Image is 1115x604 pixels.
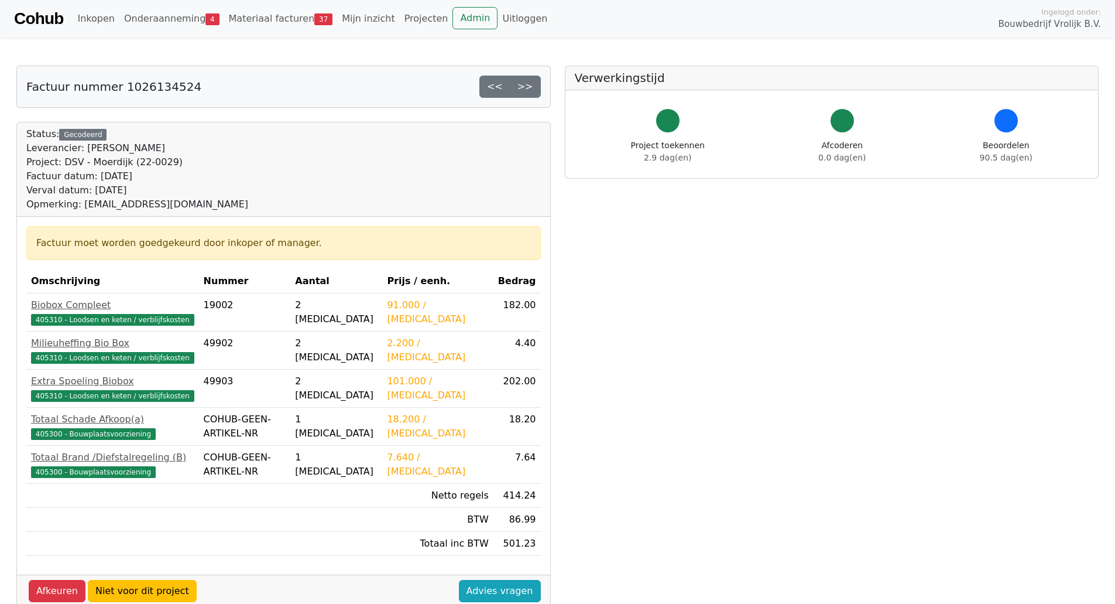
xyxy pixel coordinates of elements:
[382,269,493,294] th: Prijs / eenh.
[26,269,199,294] th: Omschrijving
[295,298,378,326] div: 2 [MEDICAL_DATA]
[26,169,248,183] div: Factuur datum: [DATE]
[1041,6,1101,18] span: Ingelogd onder:
[452,7,498,29] a: Admin
[387,451,488,479] div: 7.640 / [MEDICAL_DATA]
[26,197,248,211] div: Opmerking: [EMAIL_ADDRESS][DOMAIN_NAME]
[510,76,541,98] a: >>
[26,141,248,155] div: Leverancier: [PERSON_NAME]
[459,580,541,602] a: Advies vragen
[31,451,194,465] div: Totaal Brand /Diefstalregeling (B)
[337,7,400,30] a: Mijn inzicht
[31,336,194,364] a: Milieuheffing Bio Box405310 - Loodsen en keten / verblijfskosten
[400,7,453,30] a: Projecten
[29,580,85,602] a: Afkeuren
[575,71,1089,85] h5: Verwerkingstijd
[493,370,541,408] td: 202.00
[493,332,541,370] td: 4.40
[493,484,541,508] td: 414.24
[199,370,291,408] td: 49903
[493,408,541,446] td: 18.20
[31,428,156,440] span: 405300 - Bouwplaatsvoorziening
[31,374,194,402] a: Extra Spoeling Biobox405310 - Loodsen en keten / verblijfskosten
[31,298,194,312] div: Biobox Compleet
[31,352,194,364] span: 405310 - Loodsen en keten / verblijfskosten
[26,155,248,169] div: Project: DSV - Moerdijk (22-0029)
[88,580,197,602] a: Niet voor dit project
[314,13,332,25] span: 37
[31,298,194,326] a: Biobox Compleet405310 - Loodsen en keten / verblijfskosten
[199,294,291,332] td: 19002
[31,336,194,350] div: Milieuheffing Bio Box
[493,446,541,484] td: 7.64
[387,374,488,402] div: 101.000 / [MEDICAL_DATA]
[31,374,194,388] div: Extra Spoeling Biobox
[980,139,1032,164] div: Beoordelen
[31,390,194,402] span: 405310 - Loodsen en keten / verblijfskosten
[59,129,107,141] div: Gecodeerd
[980,153,1032,162] span: 90.5 dag(en)
[382,532,493,556] td: Totaal inc BTW
[295,336,378,364] div: 2 [MEDICAL_DATA]
[498,7,552,30] a: Uitloggen
[295,451,378,479] div: 1 [MEDICAL_DATA]
[818,139,866,164] div: Afcoderen
[224,7,338,30] a: Materiaal facturen37
[26,127,248,211] div: Status:
[199,446,291,484] td: COHUB-GEEN-ARTIKEL-NR
[295,374,378,402] div: 2 [MEDICAL_DATA]
[387,412,488,441] div: 18.200 / [MEDICAL_DATA]
[493,294,541,332] td: 182.00
[199,332,291,370] td: 49902
[205,13,219,25] span: 4
[998,18,1101,31] span: Bouwbedrijf Vrolijk B.V.
[493,269,541,294] th: Bedrag
[31,466,156,478] span: 405300 - Bouwplaatsvoorziening
[818,153,866,162] span: 0.0 dag(en)
[493,508,541,532] td: 86.99
[199,269,291,294] th: Nummer
[36,236,531,250] div: Factuur moet worden goedgekeurd door inkoper of manager.
[26,183,248,197] div: Verval datum: [DATE]
[31,314,194,326] span: 405310 - Loodsen en keten / verblijfskosten
[14,5,63,33] a: Cohub
[382,484,493,508] td: Netto regels
[73,7,119,30] a: Inkopen
[31,412,194,441] a: Totaal Schade Afkoop(a)405300 - Bouwplaatsvoorziening
[387,298,488,326] div: 91.000 / [MEDICAL_DATA]
[382,508,493,532] td: BTW
[119,7,224,30] a: Onderaanneming4
[199,408,291,446] td: COHUB-GEEN-ARTIKEL-NR
[31,451,194,479] a: Totaal Brand /Diefstalregeling (B)405300 - Bouwplaatsvoorziening
[631,139,705,164] div: Project toekennen
[493,532,541,556] td: 501.23
[295,412,378,441] div: 1 [MEDICAL_DATA]
[290,269,382,294] th: Aantal
[644,153,691,162] span: 2.9 dag(en)
[26,80,201,94] h5: Factuur nummer 1026134524
[31,412,194,426] div: Totaal Schade Afkoop(a)
[387,336,488,364] div: 2.200 / [MEDICAL_DATA]
[479,76,510,98] a: <<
